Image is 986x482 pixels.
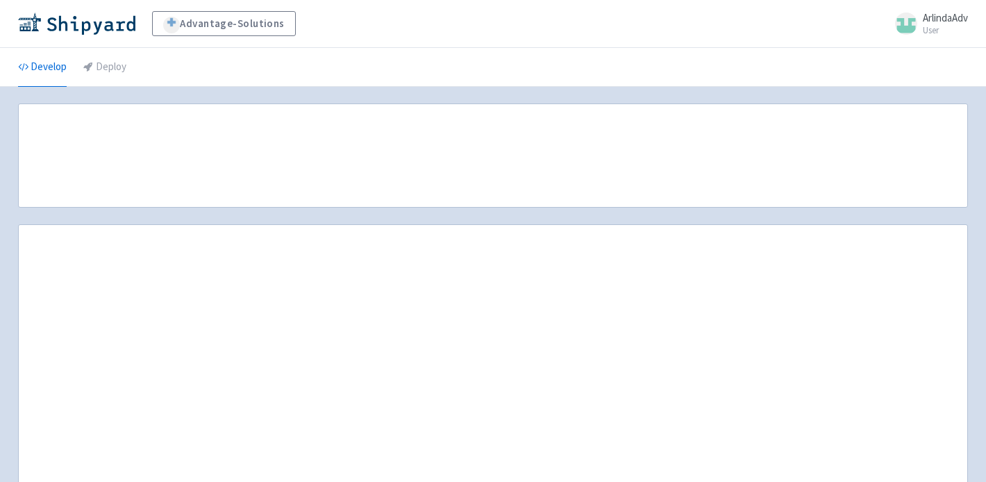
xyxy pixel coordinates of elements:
a: Deploy [83,48,126,87]
span: ArlindaAdv [923,11,968,24]
a: ArlindaAdv User [887,13,968,35]
small: User [923,26,968,35]
a: Develop [18,48,67,87]
a: Advantage-Solutions [152,11,296,36]
img: Shipyard logo [18,13,135,35]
